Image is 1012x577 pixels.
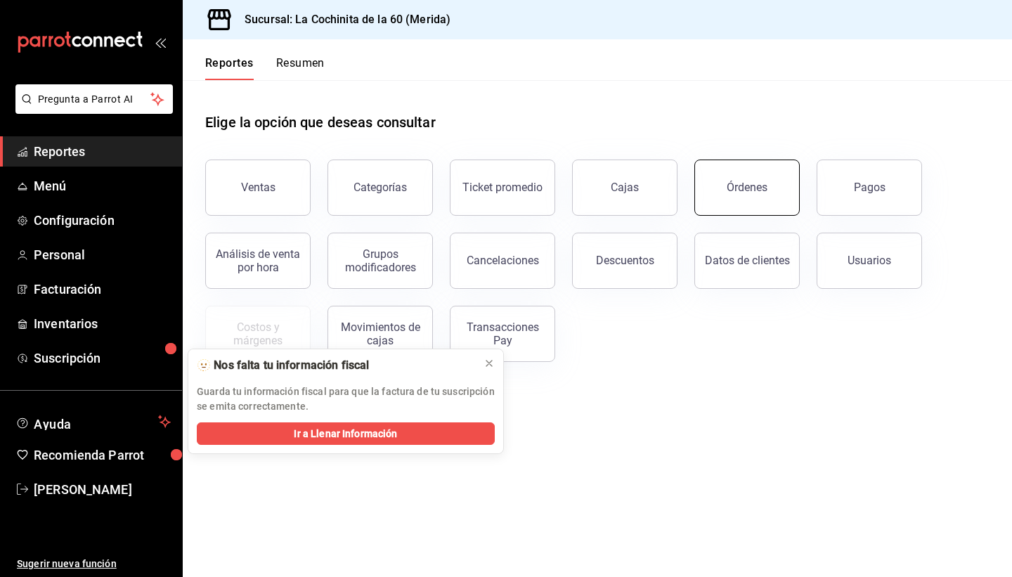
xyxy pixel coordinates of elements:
button: Pagos [817,160,922,216]
p: Guarda tu información fiscal para que la factura de tu suscripción se emita correctamente. [197,384,495,414]
div: Ventas [241,181,275,194]
div: navigation tabs [205,56,325,80]
h1: Elige la opción que deseas consultar [205,112,436,133]
div: Cajas [611,179,640,196]
button: Ventas [205,160,311,216]
div: Costos y márgenes [214,320,301,347]
span: [PERSON_NAME] [34,480,171,499]
div: Análisis de venta por hora [214,247,301,274]
div: Ticket promedio [462,181,543,194]
span: Sugerir nueva función [17,557,171,571]
span: Reportes [34,142,171,161]
h3: Sucursal: La Cochinita de la 60 (Merida) [233,11,450,28]
button: Contrata inventarios para ver este reporte [205,306,311,362]
div: Transacciones Pay [459,320,546,347]
span: Configuración [34,211,171,230]
span: Ayuda [34,413,153,430]
span: Suscripción [34,349,171,368]
div: 🫥 Nos falta tu información fiscal [197,358,472,373]
button: Pregunta a Parrot AI [15,84,173,114]
button: Ticket promedio [450,160,555,216]
button: Usuarios [817,233,922,289]
div: Movimientos de cajas [337,320,424,347]
button: Movimientos de cajas [327,306,433,362]
div: Categorías [353,181,407,194]
button: Categorías [327,160,433,216]
a: Cajas [572,160,677,216]
div: Órdenes [727,181,767,194]
div: Descuentos [596,254,654,267]
button: Resumen [276,56,325,80]
button: Órdenes [694,160,800,216]
div: Cancelaciones [467,254,539,267]
div: Usuarios [848,254,891,267]
button: Reportes [205,56,254,80]
div: Grupos modificadores [337,247,424,274]
div: Datos de clientes [705,254,790,267]
span: Recomienda Parrot [34,446,171,465]
button: Cancelaciones [450,233,555,289]
button: Transacciones Pay [450,306,555,362]
span: Inventarios [34,314,171,333]
button: Ir a Llenar Información [197,422,495,445]
button: Grupos modificadores [327,233,433,289]
span: Personal [34,245,171,264]
button: Análisis de venta por hora [205,233,311,289]
span: Facturación [34,280,171,299]
button: open_drawer_menu [155,37,166,48]
span: Menú [34,176,171,195]
a: Pregunta a Parrot AI [10,102,173,117]
span: Pregunta a Parrot AI [38,92,151,107]
button: Descuentos [572,233,677,289]
button: Datos de clientes [694,233,800,289]
span: Ir a Llenar Información [294,427,397,441]
div: Pagos [854,181,885,194]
